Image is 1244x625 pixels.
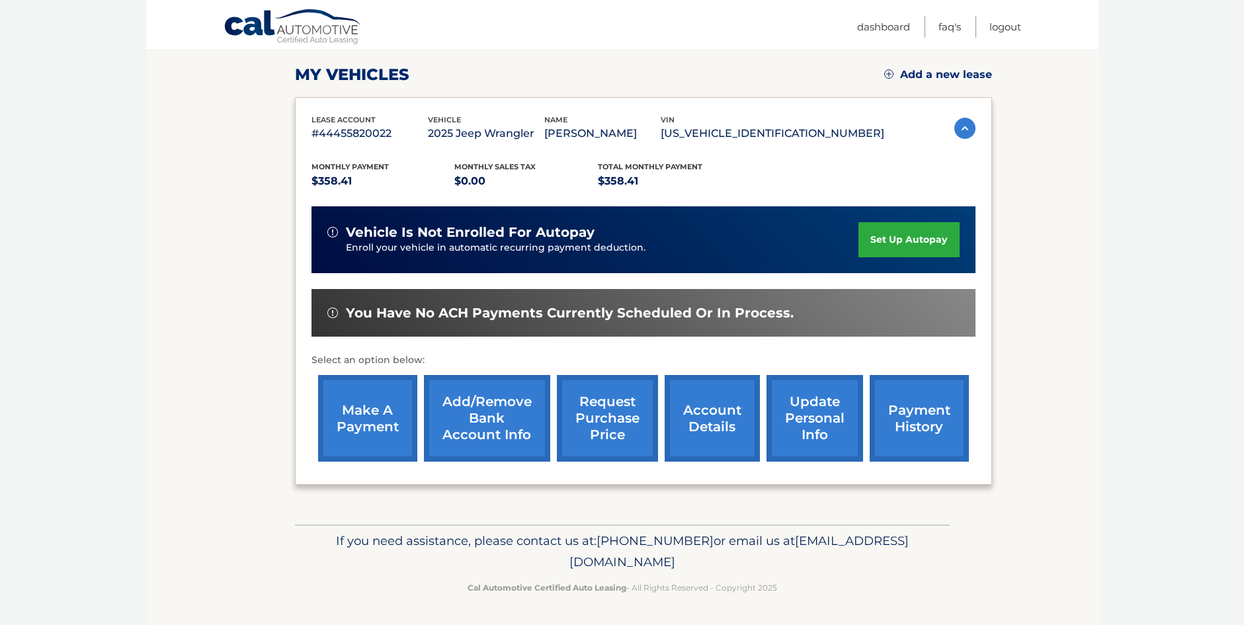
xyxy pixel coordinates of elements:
[468,583,626,593] strong: Cal Automotive Certified Auto Leasing
[661,124,884,143] p: [US_VEHICLE_IDENTIFICATION_NUMBER]
[454,162,536,171] span: Monthly sales Tax
[665,375,760,462] a: account details
[346,224,595,241] span: vehicle is not enrolled for autopay
[224,9,362,47] a: Cal Automotive
[884,68,992,81] a: Add a new lease
[544,115,567,124] span: name
[569,533,909,569] span: [EMAIL_ADDRESS][DOMAIN_NAME]
[311,124,428,143] p: #44455820022
[327,227,338,237] img: alert-white.svg
[428,115,461,124] span: vehicle
[989,16,1021,38] a: Logout
[598,172,741,190] p: $358.41
[304,581,941,595] p: - All Rights Reserved - Copyright 2025
[424,375,550,462] a: Add/Remove bank account info
[858,222,959,257] a: set up autopay
[311,353,975,368] p: Select an option below:
[428,124,544,143] p: 2025 Jeep Wrangler
[661,115,675,124] span: vin
[767,375,863,462] a: update personal info
[346,305,794,321] span: You have no ACH payments currently scheduled or in process.
[311,172,455,190] p: $358.41
[597,533,714,548] span: [PHONE_NUMBER]
[544,124,661,143] p: [PERSON_NAME]
[346,241,859,255] p: Enroll your vehicle in automatic recurring payment deduction.
[938,16,961,38] a: FAQ's
[870,375,969,462] a: payment history
[295,65,409,85] h2: my vehicles
[598,162,702,171] span: Total Monthly Payment
[557,375,658,462] a: request purchase price
[327,308,338,318] img: alert-white.svg
[454,172,598,190] p: $0.00
[954,118,975,139] img: accordion-active.svg
[884,69,893,79] img: add.svg
[304,530,941,573] p: If you need assistance, please contact us at: or email us at
[311,162,389,171] span: Monthly Payment
[311,115,376,124] span: lease account
[857,16,910,38] a: Dashboard
[318,375,417,462] a: make a payment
